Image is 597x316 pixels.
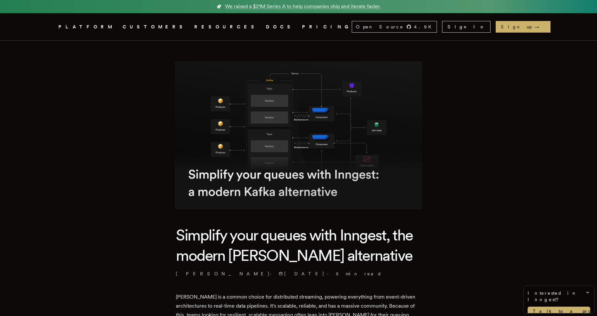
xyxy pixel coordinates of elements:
h1: Simplify your queues with Inngest, the modern [PERSON_NAME] alternative [176,225,421,265]
button: RESOURCES [194,23,258,31]
span: → [534,24,545,30]
span: 5 min read [336,270,382,277]
span: We raised a $21M Series A to help companies ship and iterate faster. [225,3,381,10]
a: Sign In [442,21,491,33]
span: Interested in Inngest? [528,290,590,303]
span: [DATE] [279,270,325,277]
nav: Global [40,13,557,40]
a: Talk to a product expert [528,307,590,316]
a: CUSTOMERS [123,23,187,31]
p: [PERSON_NAME] · · [176,270,421,277]
a: DOCS [266,23,294,31]
img: Featured image for Simplify your queues with Inngest, the modern Kafka alternative blog post [175,61,422,209]
a: PRICING [302,23,352,31]
span: 4.9 K [414,24,435,30]
button: PLATFORM [58,23,115,31]
span: Open Source [356,24,404,30]
a: Sign up [496,21,551,33]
